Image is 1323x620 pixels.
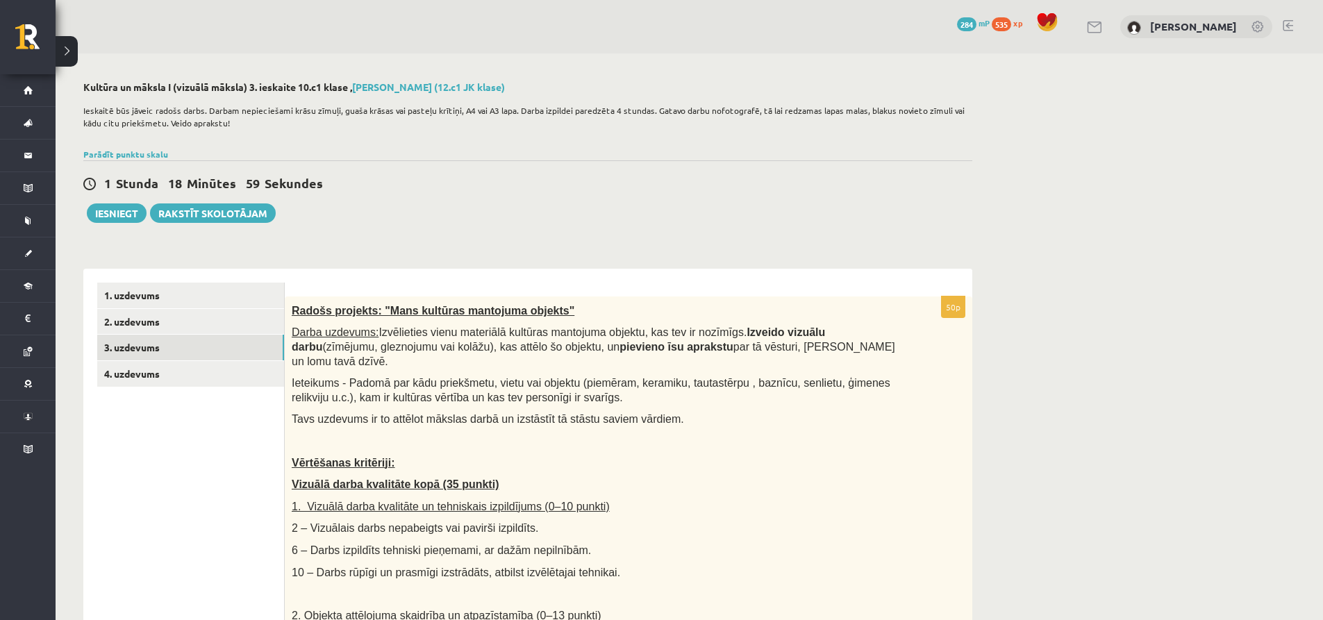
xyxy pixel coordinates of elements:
[292,544,591,556] span: 6 – Darbs izpildīts tehniski pieņemami, ar dažām nepilnībām.
[1150,19,1237,33] a: [PERSON_NAME]
[87,203,147,223] button: Iesniegt
[292,501,610,512] span: 1. Vizuālā darba kvalitāte un tehniskais izpildījums (0–10 punkti)
[83,104,965,129] p: Ieskaitē būs jāveic radošs darbs. Darbam nepieciešami krāsu zīmuļi, guaša krāsas vai pasteļu krīt...
[246,175,260,191] span: 59
[979,17,990,28] span: mP
[97,361,284,387] a: 4. uzdevums
[265,175,323,191] span: Sekundes
[187,175,236,191] span: Minūtes
[992,17,1011,31] span: 535
[292,377,890,403] span: Ieteikums - Padomā par kādu priekšmetu, vietu vai objektu (piemēram, keramiku, tautastērpu , bazn...
[941,296,965,318] p: 50p
[292,326,895,367] span: Izvēlieties vienu materiālā kultūras mantojuma objektu, kas tev ir nozīmīgs. (zīmējumu, gleznojum...
[292,522,538,534] span: 2 – Vizuālais darbs nepabeigts vai pavirši izpildīts.
[352,81,505,93] a: [PERSON_NAME] (12.c1 JK klase)
[292,413,684,425] span: Tavs uzdevums ir to attēlot mākslas darbā un izstāstīt tā stāstu saviem vārdiem.
[619,341,733,353] b: pievieno īsu aprakstu
[97,335,284,360] a: 3. uzdevums
[116,175,158,191] span: Stunda
[150,203,276,223] a: Rakstīt skolotājam
[292,567,620,578] span: 10 – Darbs rūpīgi un prasmīgi izstrādāts, atbilst izvēlētajai tehnikai.
[1013,17,1022,28] span: xp
[292,478,499,490] span: Vizuālā darba kvalitāte kopā (35 punkti)
[97,309,284,335] a: 2. uzdevums
[957,17,990,28] a: 284 mP
[15,24,56,59] a: Rīgas 1. Tālmācības vidusskola
[168,175,182,191] span: 18
[104,175,111,191] span: 1
[292,305,574,317] span: Radošs projekts: "Mans kultūras mantojuma objekts"
[992,17,1029,28] a: 535 xp
[83,149,168,160] a: Parādīt punktu skalu
[97,283,284,308] a: 1. uzdevums
[1127,21,1141,35] img: Loreta Krūmiņa
[292,457,395,469] span: Vērtēšanas kritēriji:
[292,326,378,338] span: Darba uzdevums:
[957,17,976,31] span: 284
[83,81,972,93] h2: Kultūra un māksla I (vizuālā māksla) 3. ieskaite 10.c1 klase ,
[292,326,825,353] b: Izveido vizuālu darbu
